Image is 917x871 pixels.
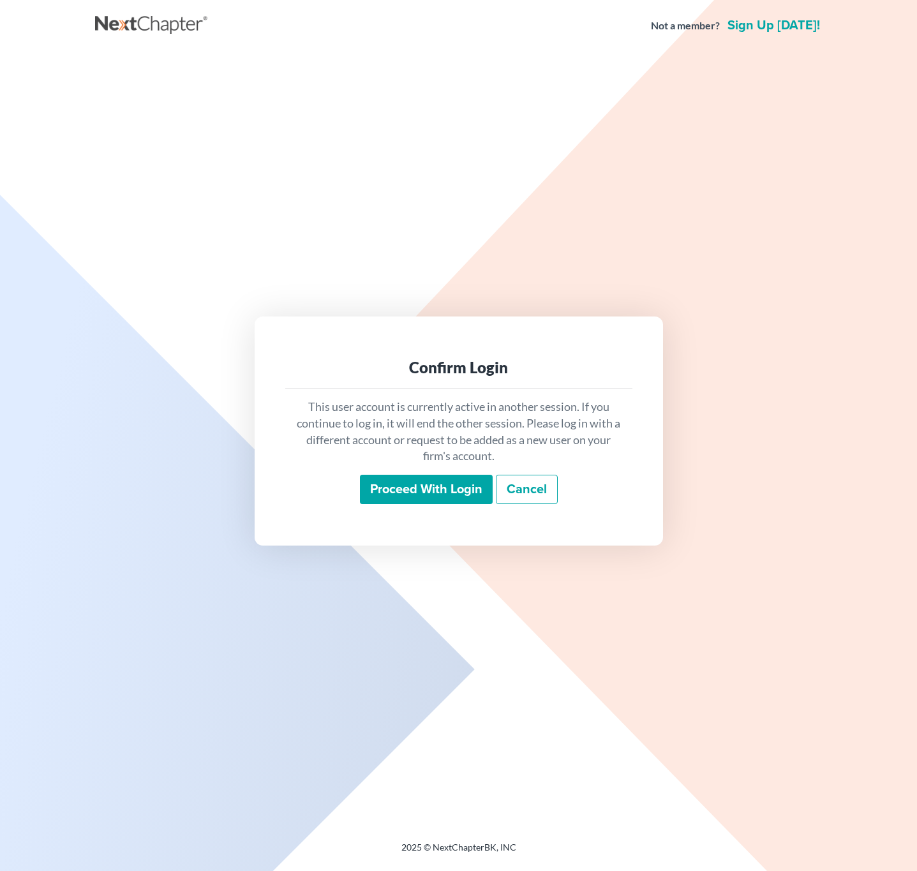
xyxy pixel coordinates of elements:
a: Sign up [DATE]! [725,19,823,32]
div: Confirm Login [295,357,622,378]
div: 2025 © NextChapterBK, INC [95,841,823,864]
a: Cancel [496,475,558,504]
input: Proceed with login [360,475,493,504]
p: This user account is currently active in another session. If you continue to log in, it will end ... [295,399,622,465]
strong: Not a member? [651,19,720,33]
